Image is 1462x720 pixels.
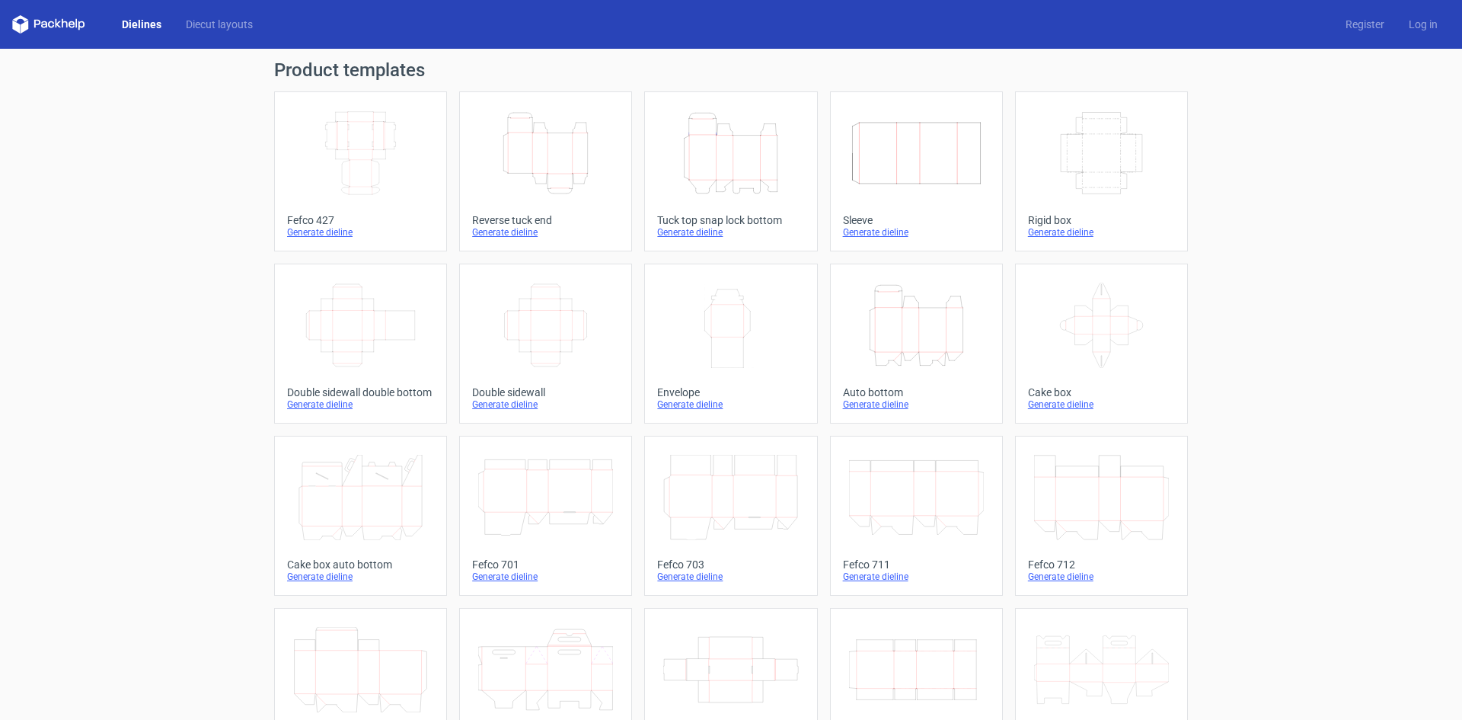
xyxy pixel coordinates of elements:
[274,61,1188,79] h1: Product templates
[843,386,990,398] div: Auto bottom
[1015,436,1188,596] a: Fefco 712Generate dieline
[657,386,804,398] div: Envelope
[472,398,619,411] div: Generate dieline
[459,264,632,424] a: Double sidewallGenerate dieline
[459,436,632,596] a: Fefco 701Generate dieline
[472,226,619,238] div: Generate dieline
[657,571,804,583] div: Generate dieline
[657,226,804,238] div: Generate dieline
[1028,571,1175,583] div: Generate dieline
[472,386,619,398] div: Double sidewall
[1028,214,1175,226] div: Rigid box
[287,214,434,226] div: Fefco 427
[287,386,434,398] div: Double sidewall double bottom
[843,571,990,583] div: Generate dieline
[1028,558,1175,571] div: Fefco 712
[287,226,434,238] div: Generate dieline
[274,264,447,424] a: Double sidewall double bottomGenerate dieline
[644,264,817,424] a: EnvelopeGenerate dieline
[472,558,619,571] div: Fefco 701
[1015,264,1188,424] a: Cake boxGenerate dieline
[287,558,434,571] div: Cake box auto bottom
[110,17,174,32] a: Dielines
[843,558,990,571] div: Fefco 711
[843,398,990,411] div: Generate dieline
[1333,17,1397,32] a: Register
[287,571,434,583] div: Generate dieline
[830,264,1003,424] a: Auto bottomGenerate dieline
[843,214,990,226] div: Sleeve
[657,398,804,411] div: Generate dieline
[657,558,804,571] div: Fefco 703
[274,436,447,596] a: Cake box auto bottomGenerate dieline
[843,226,990,238] div: Generate dieline
[1028,398,1175,411] div: Generate dieline
[274,91,447,251] a: Fefco 427Generate dieline
[287,398,434,411] div: Generate dieline
[830,91,1003,251] a: SleeveGenerate dieline
[1015,91,1188,251] a: Rigid boxGenerate dieline
[1397,17,1450,32] a: Log in
[1028,386,1175,398] div: Cake box
[657,214,804,226] div: Tuck top snap lock bottom
[1028,226,1175,238] div: Generate dieline
[174,17,265,32] a: Diecut layouts
[830,436,1003,596] a: Fefco 711Generate dieline
[472,571,619,583] div: Generate dieline
[644,91,817,251] a: Tuck top snap lock bottomGenerate dieline
[472,214,619,226] div: Reverse tuck end
[459,91,632,251] a: Reverse tuck endGenerate dieline
[644,436,817,596] a: Fefco 703Generate dieline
